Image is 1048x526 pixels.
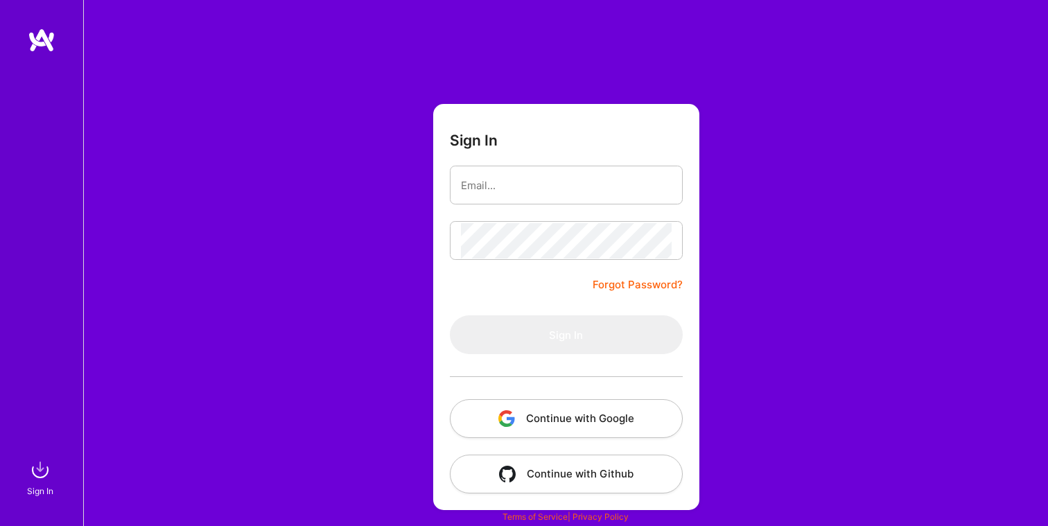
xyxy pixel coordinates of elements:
img: logo [28,28,55,53]
button: Sign In [450,315,683,354]
div: Sign In [27,484,53,498]
span: | [503,511,629,522]
img: icon [498,410,515,427]
div: © 2025 ATeams Inc., All rights reserved. [83,484,1048,519]
button: Continue with Github [450,455,683,493]
h3: Sign In [450,132,498,149]
img: sign in [26,456,54,484]
img: icon [499,466,516,482]
a: Privacy Policy [573,511,629,522]
a: sign inSign In [29,456,54,498]
a: Terms of Service [503,511,568,522]
button: Continue with Google [450,399,683,438]
input: Email... [461,168,672,203]
a: Forgot Password? [593,277,683,293]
